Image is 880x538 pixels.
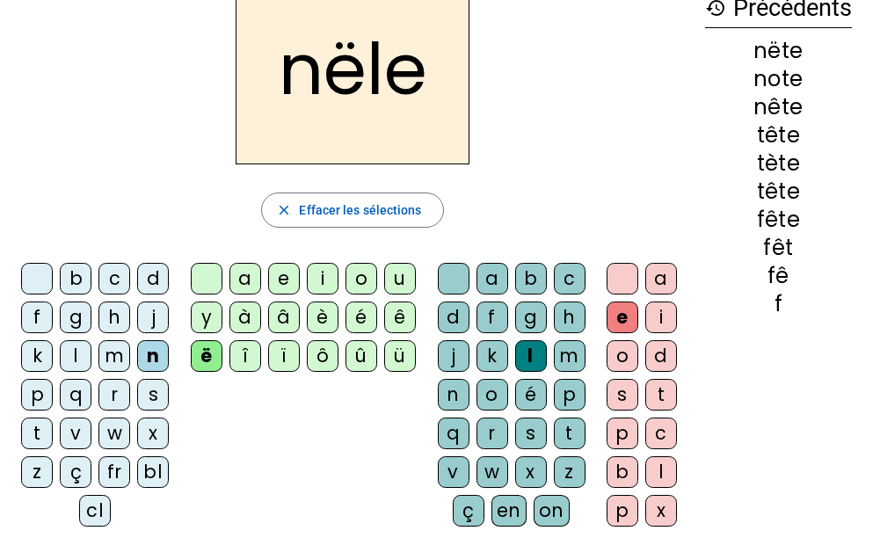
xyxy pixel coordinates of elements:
[98,379,130,411] div: r
[21,302,53,333] div: f
[438,340,469,372] div: j
[515,456,547,488] div: x
[384,302,416,333] div: ê
[515,302,547,333] div: g
[453,495,484,527] div: ç
[276,202,292,218] mat-icon: close
[137,263,169,294] div: d
[137,418,169,449] div: x
[345,340,377,372] div: û
[345,263,377,294] div: o
[705,265,852,287] div: fê
[645,495,677,527] div: x
[476,302,508,333] div: f
[98,418,130,449] div: w
[534,495,570,527] div: on
[476,456,508,488] div: w
[705,40,852,62] div: nëte
[515,263,547,294] div: b
[607,418,638,449] div: p
[705,97,852,118] div: nête
[554,456,585,488] div: z
[307,302,338,333] div: è
[98,456,130,488] div: fr
[491,495,527,527] div: en
[515,340,547,372] div: l
[476,263,508,294] div: a
[705,69,852,90] div: note
[645,418,677,449] div: c
[705,294,852,315] div: f
[229,263,261,294] div: a
[645,379,677,411] div: t
[79,495,111,527] div: cl
[476,379,508,411] div: o
[384,340,416,372] div: ü
[307,263,338,294] div: i
[607,495,638,527] div: p
[21,418,53,449] div: t
[438,418,469,449] div: q
[60,302,91,333] div: g
[137,340,169,372] div: n
[60,379,91,411] div: q
[345,302,377,333] div: é
[705,125,852,146] div: tête
[554,263,585,294] div: c
[554,379,585,411] div: p
[261,193,443,228] button: Effacer les sélections
[137,456,169,488] div: bl
[645,340,677,372] div: d
[705,181,852,202] div: tête
[515,379,547,411] div: é
[191,340,222,372] div: ë
[554,418,585,449] div: t
[607,456,638,488] div: b
[60,418,91,449] div: v
[229,340,261,372] div: î
[307,340,338,372] div: ô
[438,302,469,333] div: d
[299,200,421,221] span: Effacer les sélections
[98,263,130,294] div: c
[60,340,91,372] div: l
[438,456,469,488] div: v
[645,456,677,488] div: l
[554,302,585,333] div: h
[607,340,638,372] div: o
[21,379,53,411] div: p
[476,340,508,372] div: k
[60,263,91,294] div: b
[21,340,53,372] div: k
[229,302,261,333] div: à
[705,153,852,174] div: tète
[98,340,130,372] div: m
[645,263,677,294] div: a
[268,340,300,372] div: ï
[476,418,508,449] div: r
[98,302,130,333] div: h
[191,302,222,333] div: y
[554,340,585,372] div: m
[515,418,547,449] div: s
[607,302,638,333] div: e
[384,263,416,294] div: u
[705,237,852,258] div: fêt
[137,379,169,411] div: s
[268,263,300,294] div: e
[137,302,169,333] div: j
[21,456,53,488] div: z
[645,302,677,333] div: i
[438,379,469,411] div: n
[60,456,91,488] div: ç
[268,302,300,333] div: â
[607,379,638,411] div: s
[705,209,852,230] div: fête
